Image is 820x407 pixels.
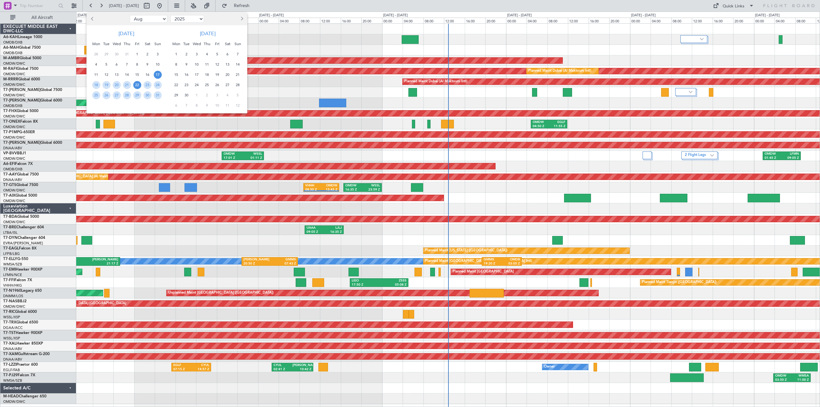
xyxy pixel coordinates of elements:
[224,71,232,79] span: 20
[233,90,243,100] div: 5-10-2025
[192,59,202,69] div: 10-9-2025
[111,49,122,59] div: 30-7-2025
[213,91,221,99] span: 3
[133,81,141,89] span: 22
[91,80,101,90] div: 18-8-2025
[142,80,152,90] div: 23-8-2025
[111,59,122,69] div: 6-8-2025
[183,81,191,89] span: 23
[234,71,242,79] span: 21
[222,80,233,90] div: 27-9-2025
[224,81,232,89] span: 27
[172,71,180,79] span: 15
[123,81,131,89] span: 21
[193,102,201,110] span: 8
[143,71,152,79] span: 16
[123,50,131,58] span: 31
[192,39,202,49] div: Wed
[203,61,211,69] span: 11
[122,39,132,49] div: Thu
[172,61,180,69] span: 8
[193,81,201,89] span: 24
[171,49,181,59] div: 1-9-2025
[233,49,243,59] div: 7-9-2025
[193,61,201,69] span: 10
[202,100,212,110] div: 9-10-2025
[222,69,233,80] div: 20-9-2025
[122,59,132,69] div: 7-8-2025
[101,90,111,100] div: 26-8-2025
[123,71,131,79] span: 14
[224,102,232,110] span: 11
[92,50,100,58] span: 28
[143,50,152,58] span: 2
[238,14,245,24] button: Next month
[212,49,222,59] div: 5-9-2025
[203,91,211,99] span: 2
[130,15,167,23] select: Select month
[233,59,243,69] div: 14-9-2025
[233,80,243,90] div: 28-9-2025
[202,90,212,100] div: 2-10-2025
[113,50,121,58] span: 30
[183,91,191,99] span: 30
[213,61,221,69] span: 12
[122,90,132,100] div: 28-8-2025
[181,90,192,100] div: 30-9-2025
[183,50,191,58] span: 2
[202,59,212,69] div: 11-9-2025
[142,49,152,59] div: 2-8-2025
[212,39,222,49] div: Fri
[192,69,202,80] div: 17-9-2025
[171,59,181,69] div: 8-9-2025
[152,59,163,69] div: 10-8-2025
[181,69,192,80] div: 16-9-2025
[133,50,141,58] span: 1
[181,80,192,90] div: 23-9-2025
[91,59,101,69] div: 4-8-2025
[133,61,141,69] span: 8
[113,71,121,79] span: 13
[224,50,232,58] span: 6
[152,49,163,59] div: 3-8-2025
[101,59,111,69] div: 5-8-2025
[193,50,201,58] span: 3
[202,39,212,49] div: Thu
[122,69,132,80] div: 14-8-2025
[91,90,101,100] div: 25-8-2025
[202,49,212,59] div: 4-9-2025
[102,71,111,79] span: 12
[181,39,192,49] div: Tue
[202,80,212,90] div: 25-9-2025
[143,61,152,69] span: 9
[143,81,152,89] span: 23
[181,59,192,69] div: 9-9-2025
[212,59,222,69] div: 12-9-2025
[122,80,132,90] div: 21-8-2025
[111,80,122,90] div: 20-8-2025
[171,100,181,110] div: 6-10-2025
[101,49,111,59] div: 29-7-2025
[171,90,181,100] div: 29-9-2025
[113,61,121,69] span: 6
[234,91,242,99] span: 5
[233,39,243,49] div: Sun
[202,69,212,80] div: 18-9-2025
[142,69,152,80] div: 16-8-2025
[212,90,222,100] div: 3-10-2025
[224,61,232,69] span: 13
[213,50,221,58] span: 5
[172,81,180,89] span: 22
[192,100,202,110] div: 8-10-2025
[171,69,181,80] div: 15-9-2025
[132,49,142,59] div: 1-8-2025
[203,50,211,58] span: 4
[132,39,142,49] div: Fri
[154,50,162,58] span: 3
[154,71,162,79] span: 17
[91,69,101,80] div: 11-8-2025
[113,91,121,99] span: 27
[172,50,180,58] span: 1
[102,91,111,99] span: 26
[152,80,163,90] div: 24-8-2025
